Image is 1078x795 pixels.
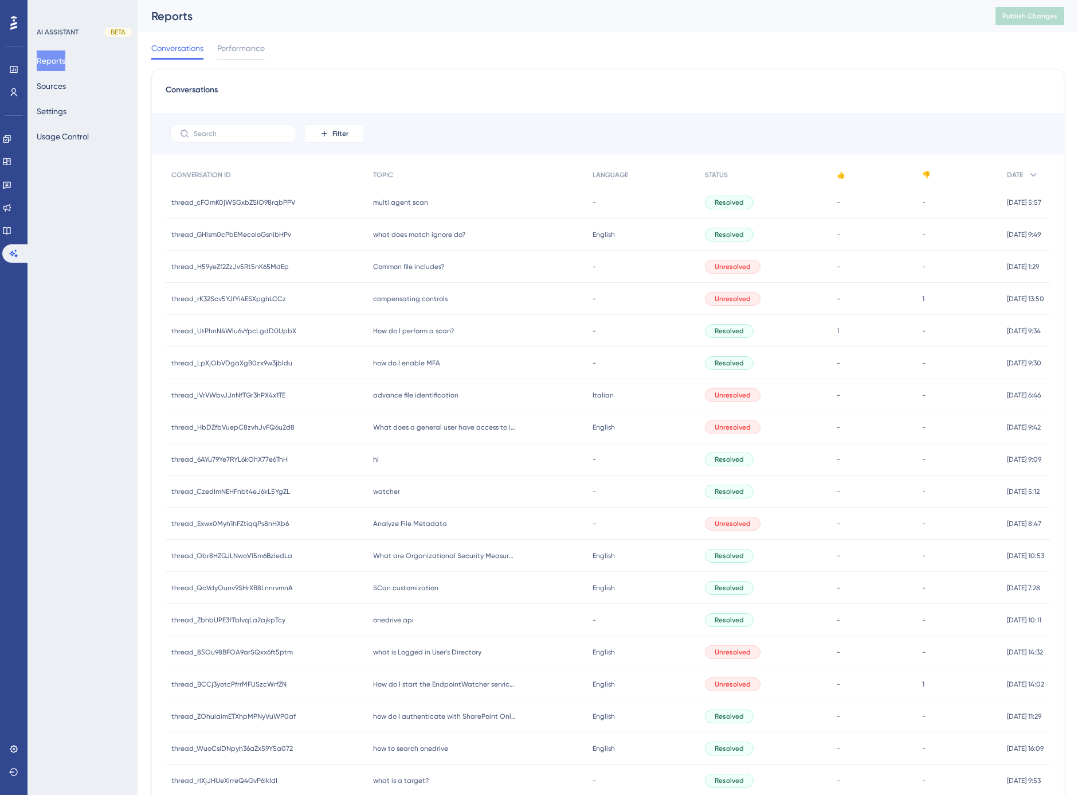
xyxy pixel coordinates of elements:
span: Unresolved [715,262,751,271]
span: - [593,198,596,207]
span: - [922,423,926,432]
span: Resolved [715,358,744,368]
span: thread_QcVdyOunv9SHrXB8LnnrvmnA [171,583,293,593]
span: [DATE] 14:02 [1007,680,1044,689]
span: thread_85Ou98BFOA9arSQxx6ft5ptm [171,648,293,657]
span: how to search onedrive [373,744,448,753]
span: - [922,326,926,336]
span: What does a general user have access to in the Spirion SDP console? [373,423,516,432]
span: English [593,680,615,689]
span: - [837,230,840,239]
span: - [837,487,840,496]
span: Resolved [715,198,744,207]
span: - [837,198,840,207]
span: Resolved [715,551,744,560]
span: thread_ZOhuiaimETXhpMPNyVuWP0af [171,712,296,721]
div: AI ASSISTANT [37,28,79,37]
span: English [593,744,615,753]
span: thread_BCCj3yotcPfrrMFUSzcWrfZN [171,680,287,689]
span: Resolved [715,744,744,753]
div: Reports [151,8,967,24]
span: - [922,262,926,271]
span: - [922,744,926,753]
span: English [593,712,615,721]
div: BETA [104,28,132,37]
span: thread_H59yeZf2ZzJv5Rt5nK65MdEp [171,262,289,271]
span: Resolved [715,712,744,721]
input: Search [194,130,287,138]
span: - [837,744,840,753]
span: English [593,583,615,593]
span: 👍 [837,170,845,180]
span: [DATE] 10:53 [1007,551,1044,560]
span: STATUS [705,170,728,180]
span: Resolved [715,583,744,593]
span: - [922,712,926,721]
span: [DATE] 16:09 [1007,744,1044,753]
span: how do I authenticate with SharePoint Online? [373,712,516,721]
span: - [593,262,596,271]
span: thread_Obr8HZGJLNwoV15m6BzledLa [171,551,292,560]
span: multi agent scan [373,198,428,207]
span: Resolved [715,230,744,239]
span: - [837,294,840,303]
span: - [922,391,926,400]
span: TOPIC [373,170,393,180]
span: Unresolved [715,648,751,657]
span: Publish Changes [1002,11,1057,21]
span: SCan customization [373,583,438,593]
span: compensating controls [373,294,448,303]
span: Unresolved [715,294,751,303]
span: How do I start the EndpointWatcher service on Mac OS [373,680,516,689]
span: DATE [1007,170,1023,180]
span: What are Organizational Security Measures? [373,551,516,560]
span: thread_GHlsm0cPbEMecoIoGsnibHPv [171,230,291,239]
span: - [593,455,596,464]
span: Unresolved [715,519,751,528]
button: Reports [37,50,65,71]
span: thread_6AYu79Ye7RYL6kOhX77e6TnH [171,455,288,464]
span: Unresolved [715,391,751,400]
span: Conversations [151,41,203,55]
span: [DATE] 9:34 [1007,326,1041,336]
span: thread_rK32Scv5YJfYi4ESXpghLCCz [171,294,286,303]
span: thread_iVrVWbvJJnNfTGr3hPX4x1TE [171,391,285,400]
span: - [837,358,840,368]
span: - [837,648,840,657]
span: - [593,776,596,785]
span: [DATE] 9:53 [1007,776,1041,785]
span: thread_CzedImNEHFnbt4eJ6kL5YgZL [171,487,290,496]
span: - [922,358,926,368]
span: - [837,455,840,464]
span: Resolved [715,776,744,785]
span: 1 [922,294,924,303]
span: LANGUAGE [593,170,628,180]
span: Resolved [715,326,744,336]
span: Unresolved [715,680,751,689]
span: - [837,519,840,528]
span: - [837,680,840,689]
span: Resolved [715,455,744,464]
button: Publish Changes [995,7,1064,25]
span: - [922,230,926,239]
span: thread_cFOmK0jWSGxbZSlO98rqbPPV [171,198,295,207]
span: [DATE] 14:32 [1007,648,1043,657]
span: advance file identification [373,391,458,400]
span: thread_Exwx0Myh1hFZtiqqPs8nHXb6 [171,519,289,528]
button: Sources [37,76,66,96]
span: what does match ignore do? [373,230,465,239]
button: Usage Control [37,126,89,147]
span: - [922,648,926,657]
span: - [922,776,926,785]
span: Filter [332,129,348,138]
span: - [837,776,840,785]
span: - [593,358,596,368]
span: - [837,423,840,432]
span: [DATE] 9:49 [1007,230,1041,239]
span: 1 [922,680,924,689]
span: Unresolved [715,423,751,432]
span: thread_LpXjObVDgaXgB0zx9w3jbldu [171,358,292,368]
span: - [593,519,596,528]
span: thread_ZbhbUPE3fTblvqLa2ajkpTcy [171,615,285,625]
span: - [837,583,840,593]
